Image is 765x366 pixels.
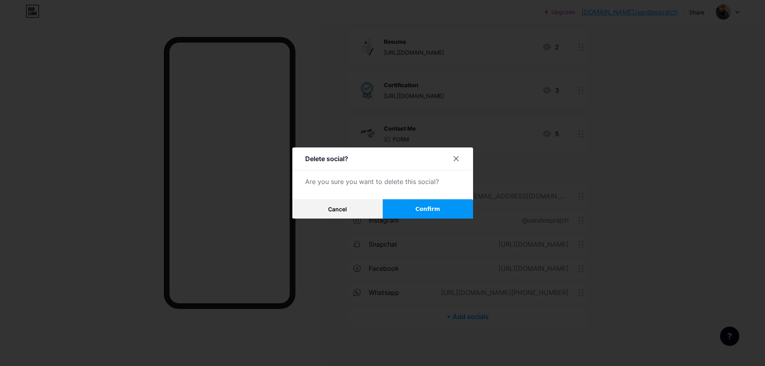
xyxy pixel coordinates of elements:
span: Cancel [328,206,347,213]
button: Confirm [383,199,473,219]
span: Confirm [415,205,440,213]
div: Delete social? [305,154,348,164]
button: Cancel [292,199,383,219]
div: Are you sure you want to delete this social? [305,177,460,186]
